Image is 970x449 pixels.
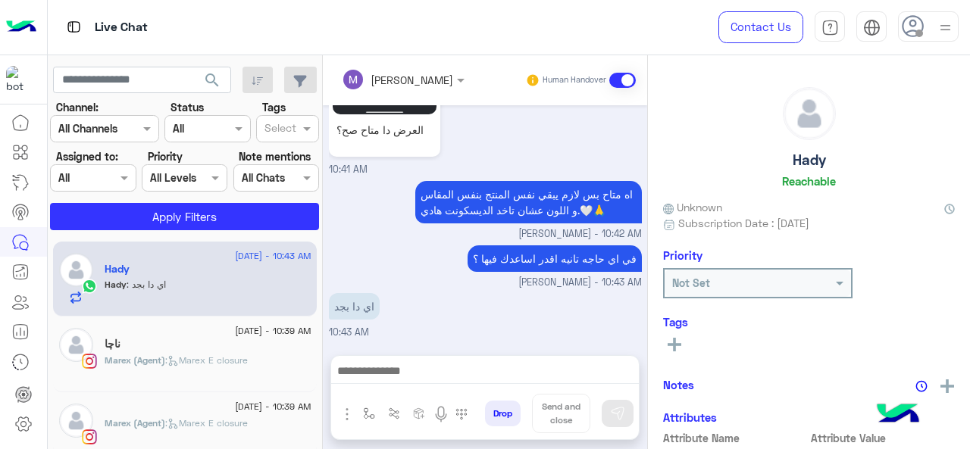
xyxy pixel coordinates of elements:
img: tab [863,19,881,36]
img: notes [915,380,928,392]
p: العرض دا متاح صح؟ [333,118,436,142]
span: [PERSON_NAME] - 10:42 AM [518,227,642,242]
img: Logo [6,11,36,43]
span: Unknown [663,199,722,215]
img: create order [413,407,425,419]
img: profile [936,18,955,37]
span: [DATE] - 10:39 AM [235,324,311,338]
img: add [940,379,954,393]
span: : Marex E closure [165,417,248,429]
img: 317874714732967 [6,66,33,93]
span: Marex (Agent) [105,354,165,366]
button: Trigger scenario [382,401,407,426]
img: Instagram [82,429,97,444]
span: search [203,71,221,89]
div: Select [262,120,296,139]
h6: Attributes [663,410,717,424]
img: defaultAdmin.png [59,253,93,287]
img: defaultAdmin.png [59,404,93,438]
p: 17/9/2025, 10:43 AM [468,245,642,272]
img: select flow [363,407,375,419]
img: send attachment [338,405,356,423]
span: Marex (Agent) [105,417,165,429]
h6: Notes [663,378,694,391]
label: Priority [148,148,183,164]
img: send voice note [432,405,450,423]
small: Human Handover [543,74,606,86]
a: Contact Us [718,11,803,43]
span: : Marex E closure [165,354,248,366]
img: defaultAdmin.png [784,88,835,139]
img: WhatsApp [82,279,97,294]
button: Drop [485,401,521,426]
span: [DATE] - 10:39 AM [235,400,311,413]
p: Live Chat [95,17,148,38]
span: [DATE] - 10:43 AM [235,249,311,263]
h5: Hady [105,263,130,276]
h5: ناچا [105,338,120,351]
img: tab [64,17,83,36]
button: select flow [357,401,382,426]
img: Instagram [82,354,97,369]
h6: Priority [663,248,702,262]
span: 10:43 AM [329,326,369,338]
img: tab [821,19,839,36]
p: 17/9/2025, 10:42 AM [415,181,642,223]
span: Hady [105,279,127,290]
label: Status [171,99,204,115]
button: Apply Filters [50,203,319,230]
p: 17/9/2025, 10:43 AM [329,293,380,320]
button: Send and close [532,394,590,433]
span: [PERSON_NAME] - 10:43 AM [518,276,642,290]
img: Trigger scenario [388,407,400,419]
img: defaultAdmin.png [59,328,93,362]
span: Attribute Value [811,430,956,446]
label: Note mentions [239,148,311,164]
span: Subscription Date : [DATE] [678,215,809,231]
img: hulul-logo.png [871,388,925,441]
img: make a call [455,408,468,420]
span: 10:41 AM [329,164,368,175]
h6: Tags [663,315,955,329]
label: Channel: [56,99,99,115]
label: Tags [262,99,286,115]
span: Attribute Name [663,430,808,446]
a: tab [815,11,845,43]
h6: Reachable [782,174,836,188]
img: send message [610,406,625,421]
button: create order [407,401,432,426]
button: search [194,67,231,99]
label: Assigned to: [56,148,118,164]
h5: Hady [793,151,826,169]
span: اي دا بجد [127,279,166,290]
